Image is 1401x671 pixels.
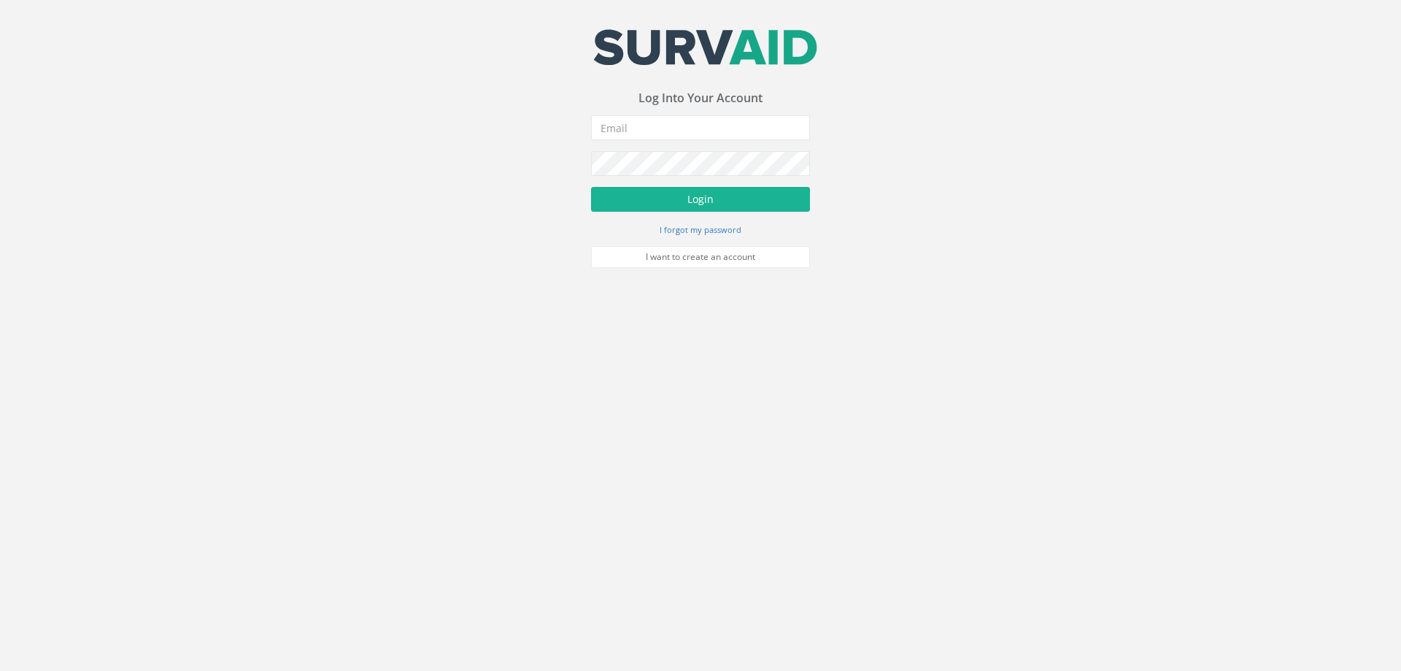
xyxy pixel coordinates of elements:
a: I want to create an account [591,246,810,268]
button: Login [591,187,810,212]
small: I forgot my password [660,224,741,235]
h3: Log Into Your Account [591,92,810,105]
input: Email [591,115,810,140]
a: I forgot my password [660,223,741,236]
